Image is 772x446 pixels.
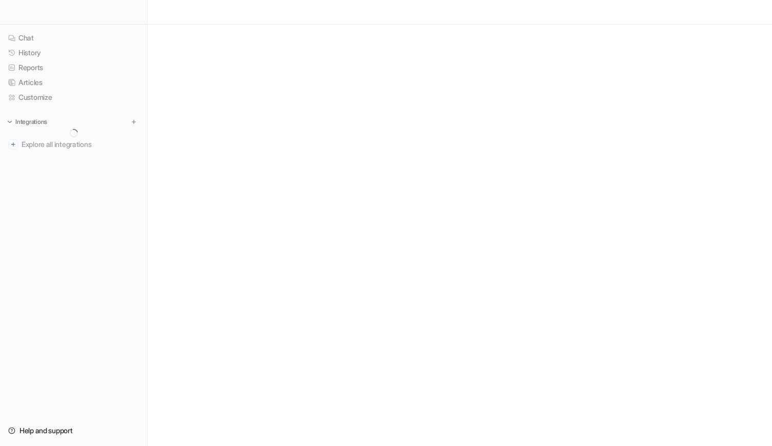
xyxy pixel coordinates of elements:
[4,75,143,90] a: Articles
[6,118,13,125] img: expand menu
[4,423,143,438] a: Help and support
[130,118,137,125] img: menu_add.svg
[4,117,50,127] button: Integrations
[22,136,139,153] span: Explore all integrations
[15,118,47,126] p: Integrations
[4,31,143,45] a: Chat
[4,46,143,60] a: History
[4,90,143,104] a: Customize
[8,139,18,150] img: explore all integrations
[4,60,143,75] a: Reports
[4,137,143,152] a: Explore all integrations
